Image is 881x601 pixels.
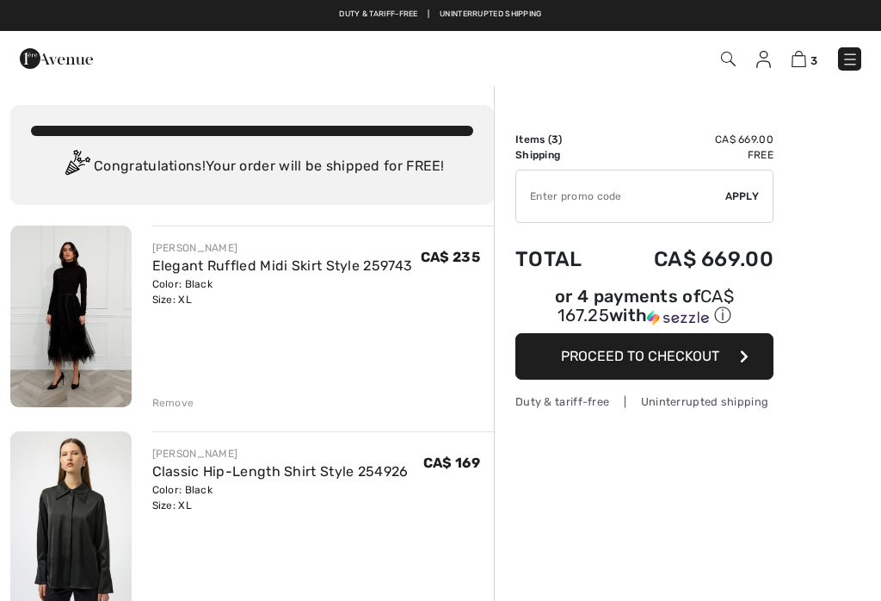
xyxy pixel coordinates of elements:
img: Shopping Bag [792,51,806,67]
img: Sezzle [647,310,709,325]
td: CA$ 669.00 [607,132,773,147]
span: Proceed to Checkout [561,348,719,364]
button: Proceed to Checkout [515,333,773,380]
div: Congratulations! Your order will be shipped for FREE! [31,150,473,184]
img: Congratulation2.svg [59,150,94,184]
a: 1ère Avenue [20,49,93,65]
div: Color: Black Size: XL [152,276,413,307]
span: 3 [810,54,817,67]
div: Remove [152,395,194,411]
td: Free [607,147,773,163]
div: Color: Black Size: XL [152,482,409,513]
td: CA$ 669.00 [607,230,773,288]
img: Search [721,52,736,66]
td: Total [515,230,607,288]
div: [PERSON_NAME] [152,446,409,462]
span: CA$ 235 [421,249,480,265]
span: CA$ 169 [423,455,480,471]
td: Shipping [515,147,607,163]
a: 3 [792,48,817,69]
span: 3 [551,133,558,146]
a: Elegant Ruffled Midi Skirt Style 259743 [152,257,413,274]
td: Items ( ) [515,132,607,147]
span: CA$ 167.25 [558,286,734,325]
div: [PERSON_NAME] [152,240,413,256]
span: Apply [725,189,760,204]
div: or 4 payments of with [515,288,773,327]
div: or 4 payments ofCA$ 167.25withSezzle Click to learn more about Sezzle [515,288,773,333]
div: Duty & tariff-free | Uninterrupted shipping [515,393,773,410]
img: My Info [756,51,771,68]
img: Elegant Ruffled Midi Skirt Style 259743 [10,226,132,407]
a: Classic Hip-Length Shirt Style 254926 [152,463,409,480]
input: Promo code [516,170,725,222]
img: Menu [841,51,859,68]
img: 1ère Avenue [20,41,93,76]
